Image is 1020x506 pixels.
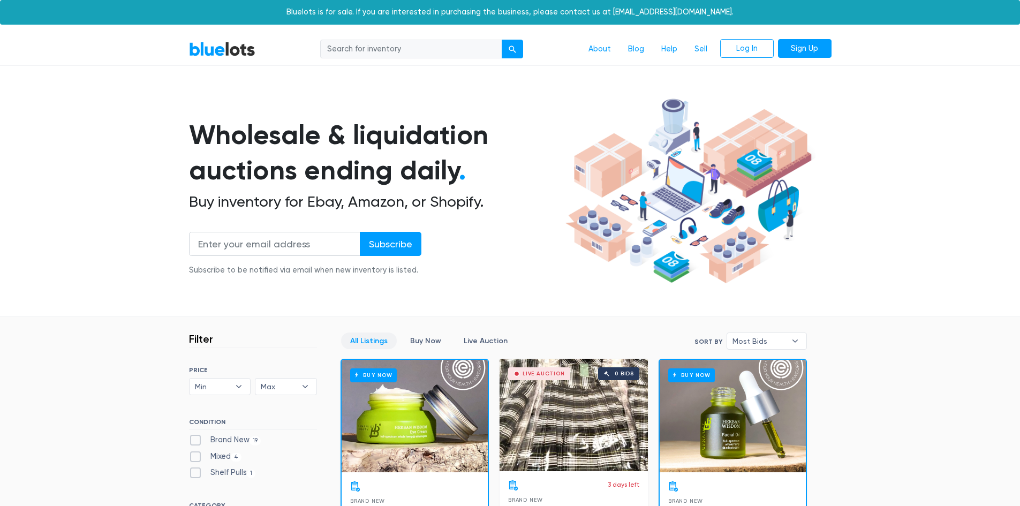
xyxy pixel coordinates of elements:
[508,497,543,503] span: Brand New
[720,39,774,58] a: Log In
[653,39,686,59] a: Help
[231,453,242,462] span: 4
[195,379,230,395] span: Min
[401,333,450,349] a: Buy Now
[350,498,385,504] span: Brand New
[615,371,634,376] div: 0 bids
[686,39,716,59] a: Sell
[189,333,213,345] h3: Filter
[228,379,250,395] b: ▾
[732,333,786,349] span: Most Bids
[523,371,565,376] div: Live Auction
[580,39,619,59] a: About
[500,359,648,471] a: Live Auction 0 bids
[247,470,256,478] span: 1
[294,379,316,395] b: ▾
[189,366,317,374] h6: PRICE
[608,480,639,489] p: 3 days left
[189,467,256,479] label: Shelf Pulls
[341,333,397,349] a: All Listings
[619,39,653,59] a: Blog
[189,41,255,57] a: BlueLots
[189,232,360,256] input: Enter your email address
[189,117,562,188] h1: Wholesale & liquidation auctions ending daily
[342,360,488,472] a: Buy Now
[694,337,722,346] label: Sort By
[189,418,317,430] h6: CONDITION
[189,265,421,276] div: Subscribe to be notified via email when new inventory is listed.
[562,94,815,289] img: hero-ee84e7d0318cb26816c560f6b4441b76977f77a177738b4e94f68c95b2b83dbb.png
[360,232,421,256] input: Subscribe
[189,451,242,463] label: Mixed
[660,360,806,472] a: Buy Now
[189,434,261,446] label: Brand New
[320,40,502,59] input: Search for inventory
[350,368,397,382] h6: Buy Now
[778,39,832,58] a: Sign Up
[784,333,806,349] b: ▾
[189,193,562,211] h2: Buy inventory for Ebay, Amazon, or Shopify.
[668,368,715,382] h6: Buy Now
[250,436,261,445] span: 19
[459,154,466,186] span: .
[668,498,703,504] span: Brand New
[455,333,517,349] a: Live Auction
[261,379,296,395] span: Max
